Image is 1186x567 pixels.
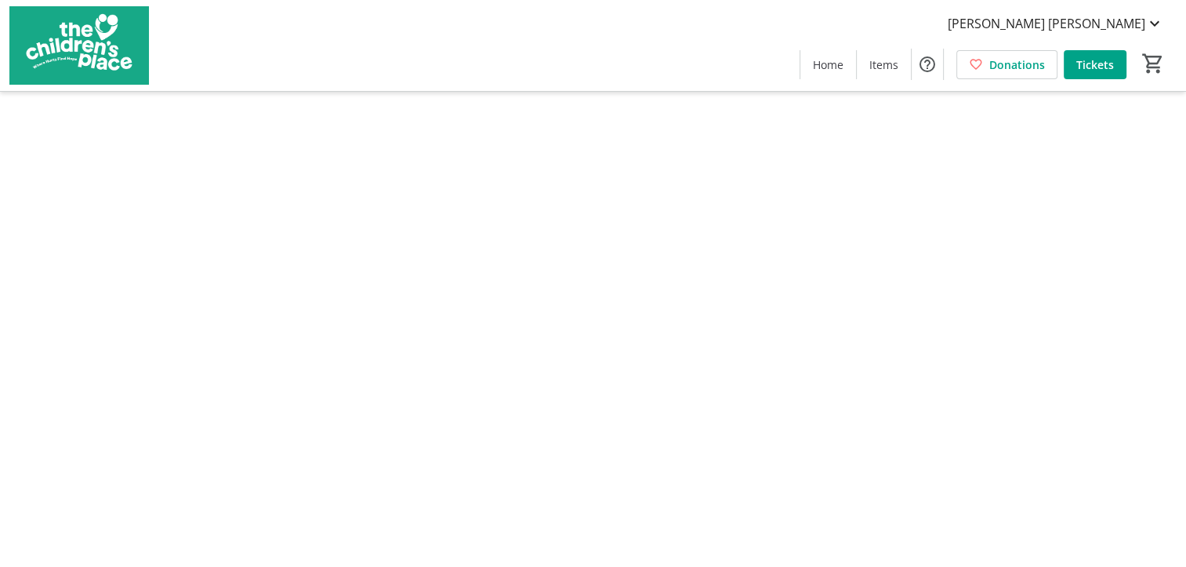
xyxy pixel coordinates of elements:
[857,50,911,79] a: Items
[1139,49,1167,78] button: Cart
[1076,56,1114,73] span: Tickets
[800,50,856,79] a: Home
[813,56,843,73] span: Home
[912,49,943,80] button: Help
[869,56,898,73] span: Items
[956,50,1057,79] a: Donations
[1064,50,1126,79] a: Tickets
[948,14,1145,33] span: [PERSON_NAME] [PERSON_NAME]
[935,11,1177,36] button: [PERSON_NAME] [PERSON_NAME]
[9,6,149,85] img: The Children's Place's Logo
[989,56,1045,73] span: Donations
